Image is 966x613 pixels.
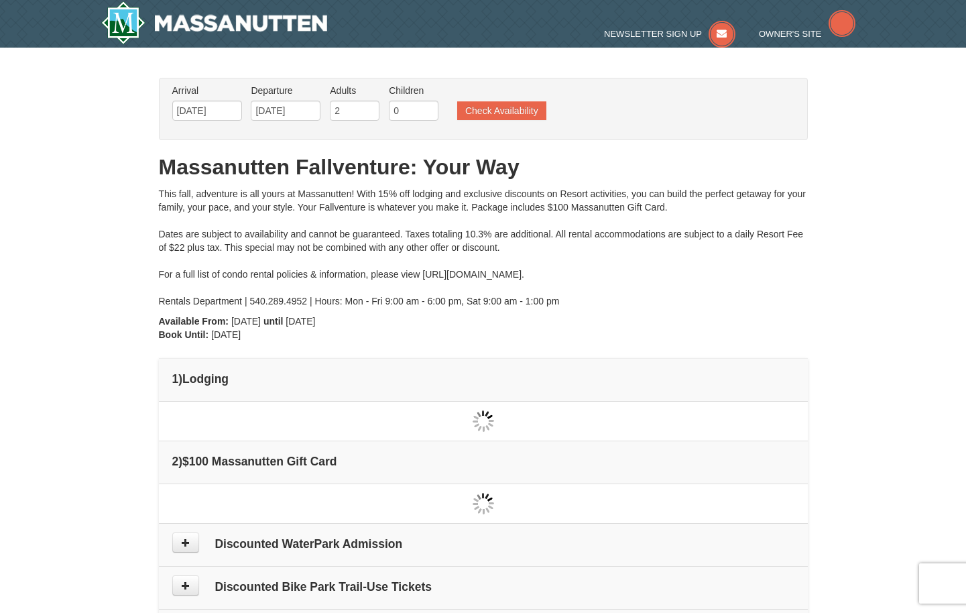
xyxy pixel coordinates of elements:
[172,537,794,551] h4: Discounted WaterPark Admission
[286,316,315,327] span: [DATE]
[159,154,808,180] h1: Massanutten Fallventure: Your Way
[172,372,794,386] h4: 1 Lodging
[263,316,284,327] strong: until
[604,29,702,39] span: Newsletter Sign Up
[457,101,546,120] button: Check Availability
[211,329,241,340] span: [DATE]
[159,329,209,340] strong: Book Until:
[172,455,794,468] h4: 2 $100 Massanutten Gift Card
[172,84,242,97] label: Arrival
[178,372,182,386] span: )
[159,187,808,308] div: This fall, adventure is all yours at Massanutten! With 15% off lodging and exclusive discounts on...
[389,84,438,97] label: Children
[759,29,855,39] a: Owner's Site
[101,1,328,44] a: Massanutten Resort
[159,316,229,327] strong: Available From:
[231,316,261,327] span: [DATE]
[330,84,379,97] label: Adults
[172,580,794,594] h4: Discounted Bike Park Trail-Use Tickets
[473,410,494,432] img: wait gif
[604,29,735,39] a: Newsletter Sign Up
[178,455,182,468] span: )
[251,84,320,97] label: Departure
[473,493,494,514] img: wait gif
[101,1,328,44] img: Massanutten Resort Logo
[759,29,822,39] span: Owner's Site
